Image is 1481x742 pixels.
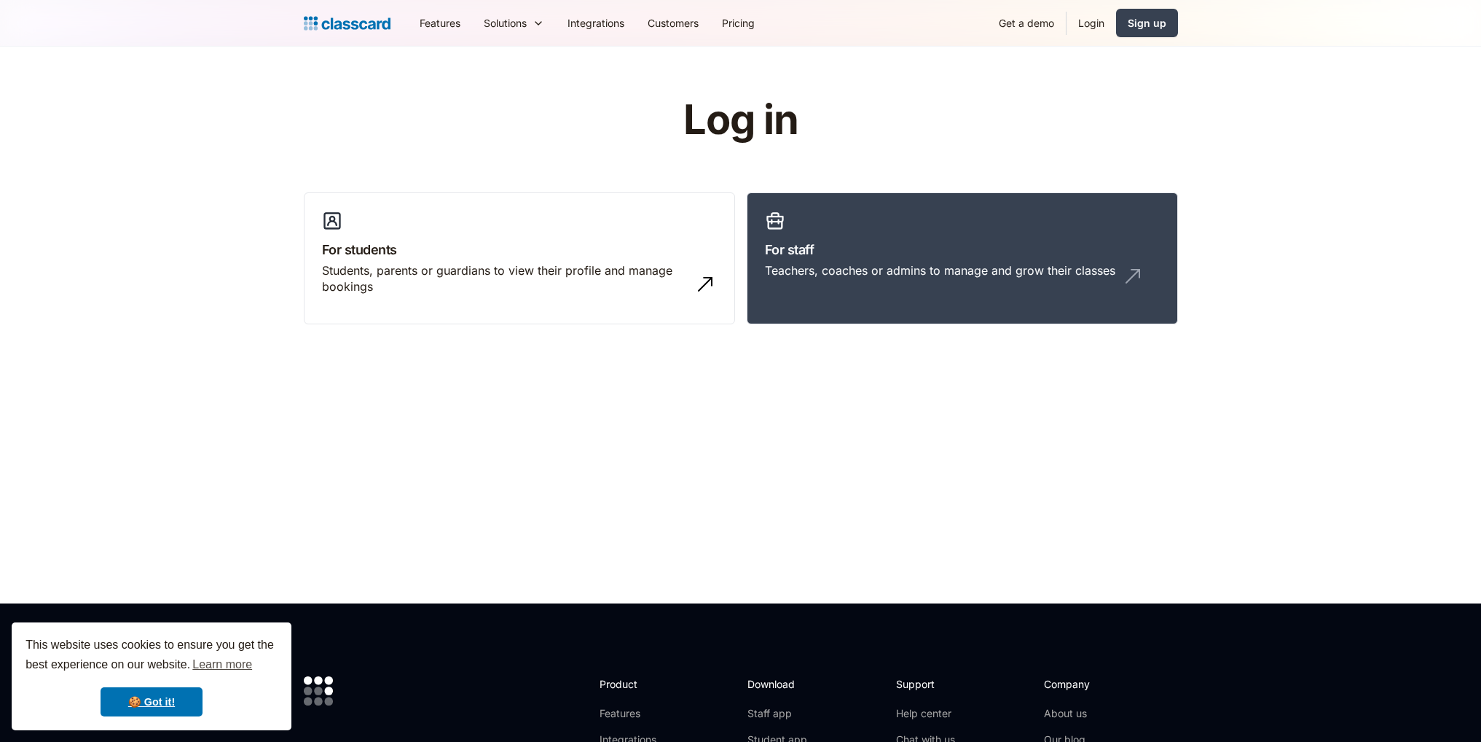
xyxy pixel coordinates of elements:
[600,706,677,721] a: Features
[1066,7,1116,39] a: Login
[1116,9,1178,37] a: Sign up
[408,7,472,39] a: Features
[304,13,390,34] a: home
[765,262,1115,278] div: Teachers, coaches or admins to manage and grow their classes
[25,636,278,676] span: This website uses cookies to ensure you get the best experience on our website.
[484,15,527,31] div: Solutions
[1044,706,1141,721] a: About us
[509,98,972,143] h1: Log in
[322,262,688,295] div: Students, parents or guardians to view their profile and manage bookings
[101,687,203,716] a: dismiss cookie message
[600,676,677,692] h2: Product
[322,240,717,259] h3: For students
[304,192,735,325] a: For studentsStudents, parents or guardians to view their profile and manage bookings
[1128,15,1166,31] div: Sign up
[472,7,556,39] div: Solutions
[987,7,1066,39] a: Get a demo
[190,654,254,676] a: learn more about cookies
[710,7,766,39] a: Pricing
[747,192,1178,325] a: For staffTeachers, coaches or admins to manage and grow their classes
[636,7,710,39] a: Customers
[747,676,807,692] h2: Download
[556,7,636,39] a: Integrations
[1044,676,1141,692] h2: Company
[896,706,955,721] a: Help center
[747,706,807,721] a: Staff app
[12,622,291,730] div: cookieconsent
[765,240,1160,259] h3: For staff
[896,676,955,692] h2: Support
